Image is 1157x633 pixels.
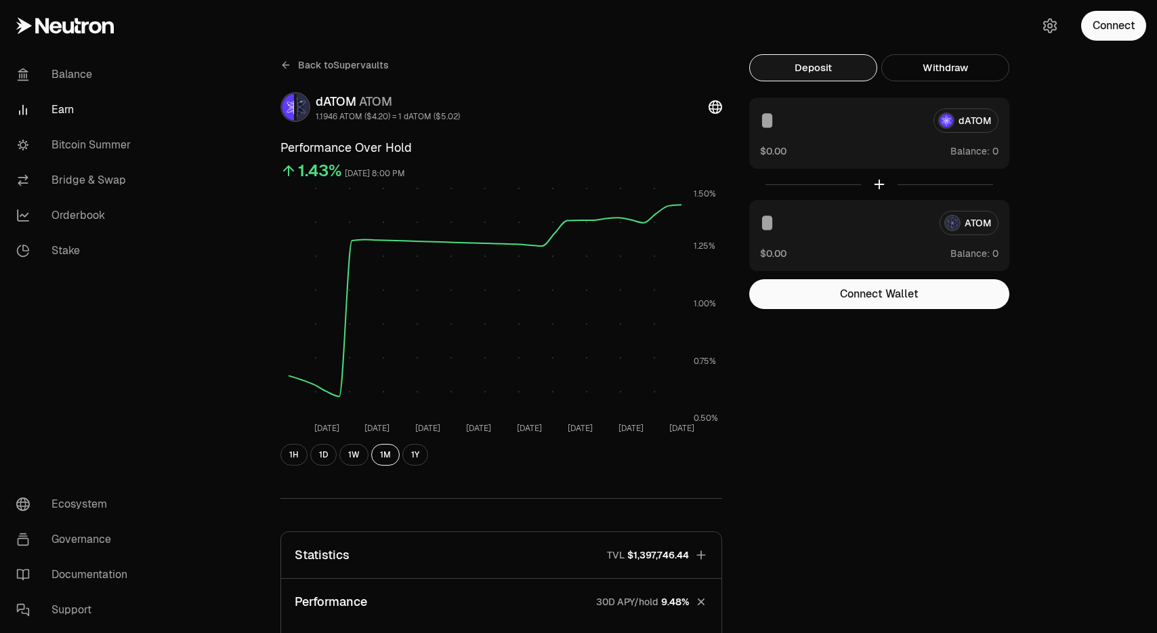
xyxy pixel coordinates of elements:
p: Performance [295,592,367,611]
tspan: [DATE] [669,423,694,434]
span: 9.48% [661,595,689,609]
a: Bitcoin Summer [5,127,146,163]
tspan: 1.50% [694,188,716,199]
a: Governance [5,522,146,557]
span: ATOM [359,94,392,109]
img: ATOM Logo [297,94,309,121]
span: $1,397,746.44 [627,548,689,562]
a: Earn [5,92,146,127]
button: 1M [371,444,400,466]
p: 30D APY/hold [596,595,658,609]
button: 1H [280,444,308,466]
button: Deposit [749,54,877,81]
tspan: 1.00% [694,298,716,309]
img: dATOM Logo [282,94,294,121]
button: 1W [339,444,369,466]
span: Back to Supervaults [298,58,389,72]
button: 1D [310,444,337,466]
a: Bridge & Swap [5,163,146,198]
a: Stake [5,233,146,268]
tspan: [DATE] [415,423,440,434]
button: 1Y [402,444,428,466]
button: Connect [1081,11,1146,41]
tspan: 0.50% [694,413,718,424]
tspan: 1.25% [694,241,715,251]
tspan: 0.75% [694,356,716,367]
div: 1.1946 ATOM ($4.20) = 1 dATOM ($5.02) [316,111,460,122]
tspan: [DATE] [618,423,644,434]
p: Statistics [295,546,350,565]
div: dATOM [316,92,460,111]
a: Back toSupervaults [280,54,389,76]
div: 1.43% [298,160,342,182]
a: Ecosystem [5,487,146,522]
h3: Performance Over Hold [280,138,722,157]
button: $0.00 [760,144,786,158]
tspan: [DATE] [314,423,339,434]
a: Orderbook [5,198,146,233]
button: StatisticsTVL$1,397,746.44 [281,532,721,578]
button: Performance30D APY/hold9.48% [281,579,721,625]
div: [DATE] 8:00 PM [345,166,405,182]
span: Balance: [950,144,990,158]
tspan: [DATE] [466,423,491,434]
button: Connect Wallet [749,279,1009,309]
button: $0.00 [760,246,786,260]
a: Support [5,592,146,628]
button: Withdraw [881,54,1009,81]
tspan: [DATE] [364,423,390,434]
tspan: [DATE] [568,423,593,434]
span: Balance: [950,247,990,260]
p: TVL [607,548,625,562]
a: Balance [5,57,146,92]
a: Documentation [5,557,146,592]
tspan: [DATE] [517,423,542,434]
